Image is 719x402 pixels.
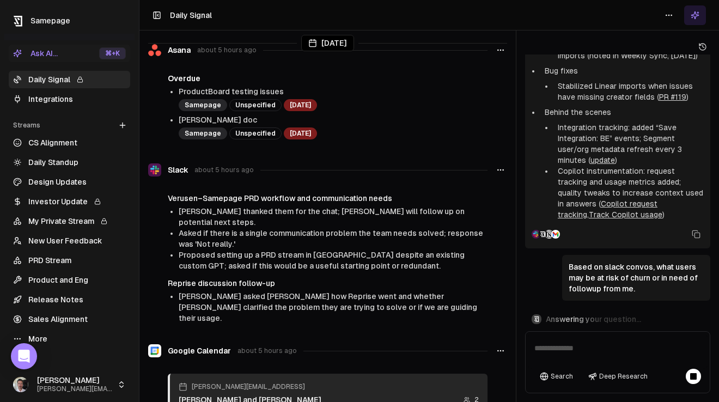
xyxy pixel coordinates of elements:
button: Ask AI...⌘+K [9,45,130,62]
a: Copilot request tracking [558,199,657,219]
a: [PERSON_NAME] doc [179,115,257,124]
a: PR #119 [659,93,686,101]
div: Unspecified [229,99,282,111]
a: My Private Stream [9,212,130,230]
a: update [590,156,615,165]
li: Integration tracking: added “Save Integration: BE” events; Segment user/org metadata refresh ever... [553,122,704,166]
span: [PERSON_NAME] thanked them for the chat; [PERSON_NAME] will follow up on potential next steps. [179,207,465,227]
p: Behind the scenes [545,107,704,118]
div: Streams [9,117,130,134]
a: Design Updates [9,173,130,191]
a: Product and Eng [9,271,130,289]
div: Samepage [179,127,227,139]
span: [PERSON_NAME][EMAIL_ADDRESS] [37,385,113,393]
span: [PERSON_NAME][EMAIL_ADDRESS] [192,382,305,391]
span: Google Calendar [168,345,231,356]
div: [DATE] [284,99,317,111]
img: Samepage [538,230,547,239]
span: [PERSON_NAME] asked [PERSON_NAME] how Reprise went and whether [PERSON_NAME] clarified the proble... [179,292,477,322]
h4: Overdue [168,73,488,84]
div: Unspecified [229,127,282,139]
img: Google Calendar [148,344,161,357]
img: Gmail [551,230,560,239]
a: Integrations [9,90,130,108]
div: [DATE] [284,127,317,139]
div: Open Intercom Messenger [11,343,37,369]
h4: Verusen–Samepage PRD workflow and communication needs [168,193,488,204]
button: Deep Research [583,369,653,384]
span: about 5 hours ago [194,166,254,174]
button: Search [534,369,578,384]
a: New User Feedback [9,232,130,249]
img: _image [13,377,28,392]
a: Investor Update [9,193,130,210]
p: Answering your question... [546,314,641,325]
span: Proposed setting up a PRD stream in [GEOGRAPHIC_DATA] despite an existing custom GPT; asked if th... [179,251,465,270]
li: Stabilized Linear imports when issues have missing creator fields ( ) [553,81,704,102]
img: Notion [545,230,553,239]
div: [DATE] [301,35,354,51]
img: Slack [148,163,161,176]
a: Release Notes [9,291,130,308]
span: about 5 hours ago [237,346,297,355]
a: More [9,330,130,348]
span: Slack [168,165,188,175]
p: Based on slack convos, what users may be at risk of churn or in need of followup from me. [569,261,704,294]
a: Daily Signal [9,71,130,88]
a: PRD Stream [9,252,130,269]
a: CS Alignment [9,134,130,151]
h4: Reprise discussion follow-up [168,278,488,289]
span: Asked if there is a single communication problem the team needs solved; response was 'Not really.' [179,229,483,248]
span: [PERSON_NAME] [37,376,113,386]
a: ProductBoard testing issues [179,87,284,96]
div: Samepage [179,99,227,111]
a: Sales Alignment [9,310,130,328]
h1: Daily Signal [170,10,212,21]
div: Ask AI... [13,48,58,59]
div: ⌘ +K [99,47,126,59]
a: Daily Standup [9,154,130,171]
a: Track Copilot usage [589,210,662,219]
li: Copilot instrumentation: request tracking and usage metrics added; quality tweaks to increase con... [553,166,704,220]
span: Samepage [31,16,70,25]
button: [PERSON_NAME][PERSON_NAME][EMAIL_ADDRESS] [9,371,130,398]
img: Slack [532,230,540,239]
p: Bug fixes [545,65,704,76]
